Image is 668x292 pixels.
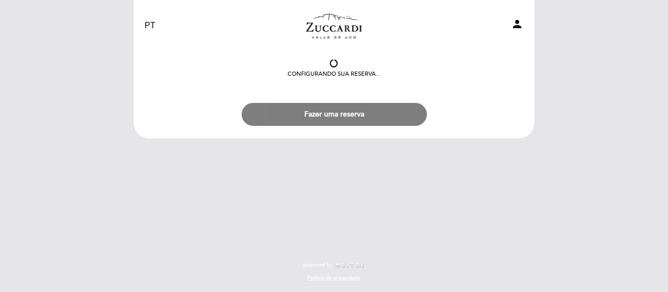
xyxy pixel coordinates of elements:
a: powered by [303,261,365,268]
img: MEITRE [335,263,365,268]
a: Zuccardi Valle de Uco - Turismo [269,11,399,40]
div: Configurando sua reserva... [288,70,380,78]
span: powered by [303,261,332,268]
button: person [511,18,523,34]
i: person [511,18,523,30]
a: Política de privacidade [307,274,361,282]
button: Fazer uma reserva [242,103,427,126]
